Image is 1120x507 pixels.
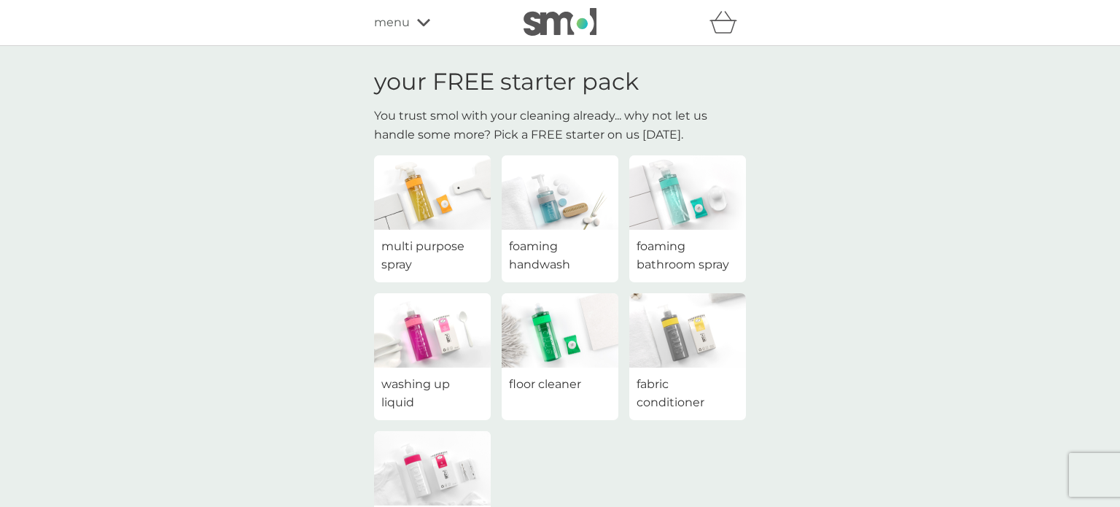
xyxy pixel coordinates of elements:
[524,8,596,36] img: smol
[509,237,611,274] span: foaming handwash
[374,68,639,96] h1: your FREE starter pack
[381,375,483,412] span: washing up liquid
[381,237,483,274] span: multi purpose spray
[709,8,746,37] div: basket
[509,375,581,394] span: floor cleaner
[637,237,739,274] span: foaming bathroom spray
[374,107,746,144] p: You trust smol with your cleaning already... why not let us handle some more? Pick a FREE starter...
[637,375,739,412] span: fabric conditioner
[374,13,410,32] span: menu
